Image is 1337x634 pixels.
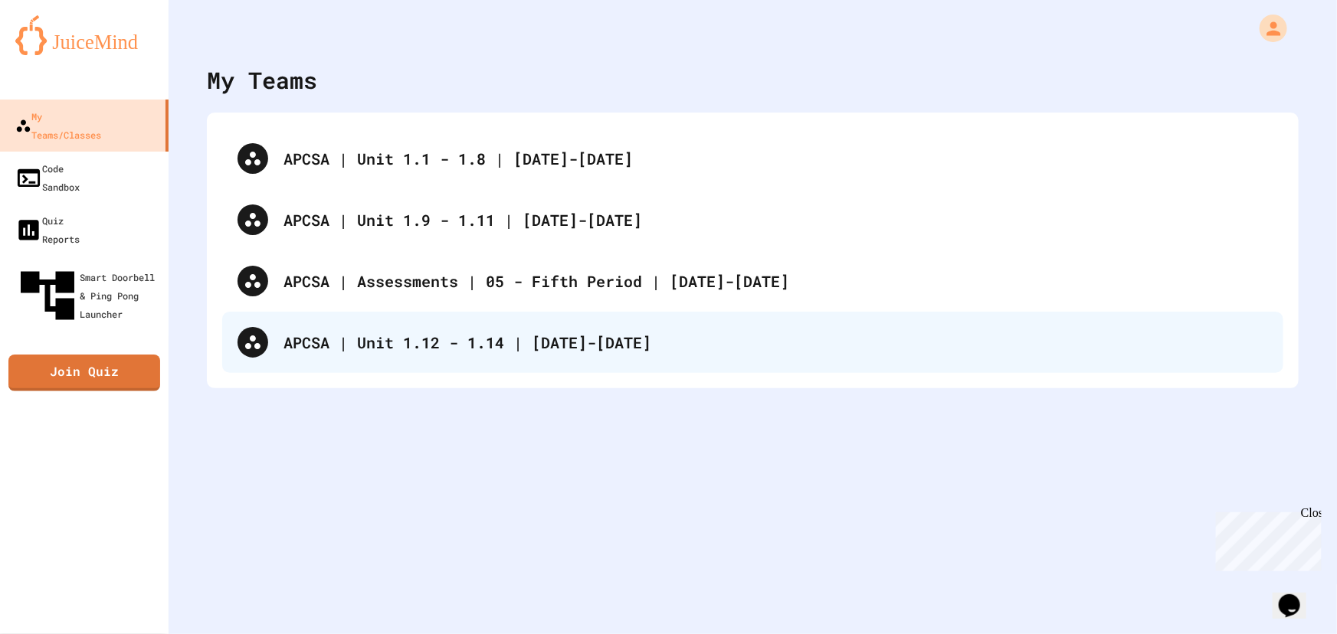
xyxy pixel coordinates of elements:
[15,107,101,144] div: My Teams/Classes
[283,208,1268,231] div: APCSA | Unit 1.9 - 1.11 | [DATE]-[DATE]
[222,189,1283,250] div: APCSA | Unit 1.9 - 1.11 | [DATE]-[DATE]
[15,159,80,196] div: Code Sandbox
[222,312,1283,373] div: APCSA | Unit 1.12 - 1.14 | [DATE]-[DATE]
[283,331,1268,354] div: APCSA | Unit 1.12 - 1.14 | [DATE]-[DATE]
[15,15,153,55] img: logo-orange.svg
[8,355,160,391] a: Join Quiz
[6,6,106,97] div: Chat with us now!Close
[15,263,162,328] div: Smart Doorbell & Ping Pong Launcher
[222,250,1283,312] div: APCSA | Assessments | 05 - Fifth Period | [DATE]-[DATE]
[283,147,1268,170] div: APCSA | Unit 1.1 - 1.8 | [DATE]-[DATE]
[222,128,1283,189] div: APCSA | Unit 1.1 - 1.8 | [DATE]-[DATE]
[15,211,80,248] div: Quiz Reports
[207,63,317,97] div: My Teams
[283,270,1268,292] div: APCSA | Assessments | 05 - Fifth Period | [DATE]-[DATE]
[1273,573,1322,619] iframe: chat widget
[1210,506,1322,571] iframe: chat widget
[1244,11,1291,46] div: My Account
